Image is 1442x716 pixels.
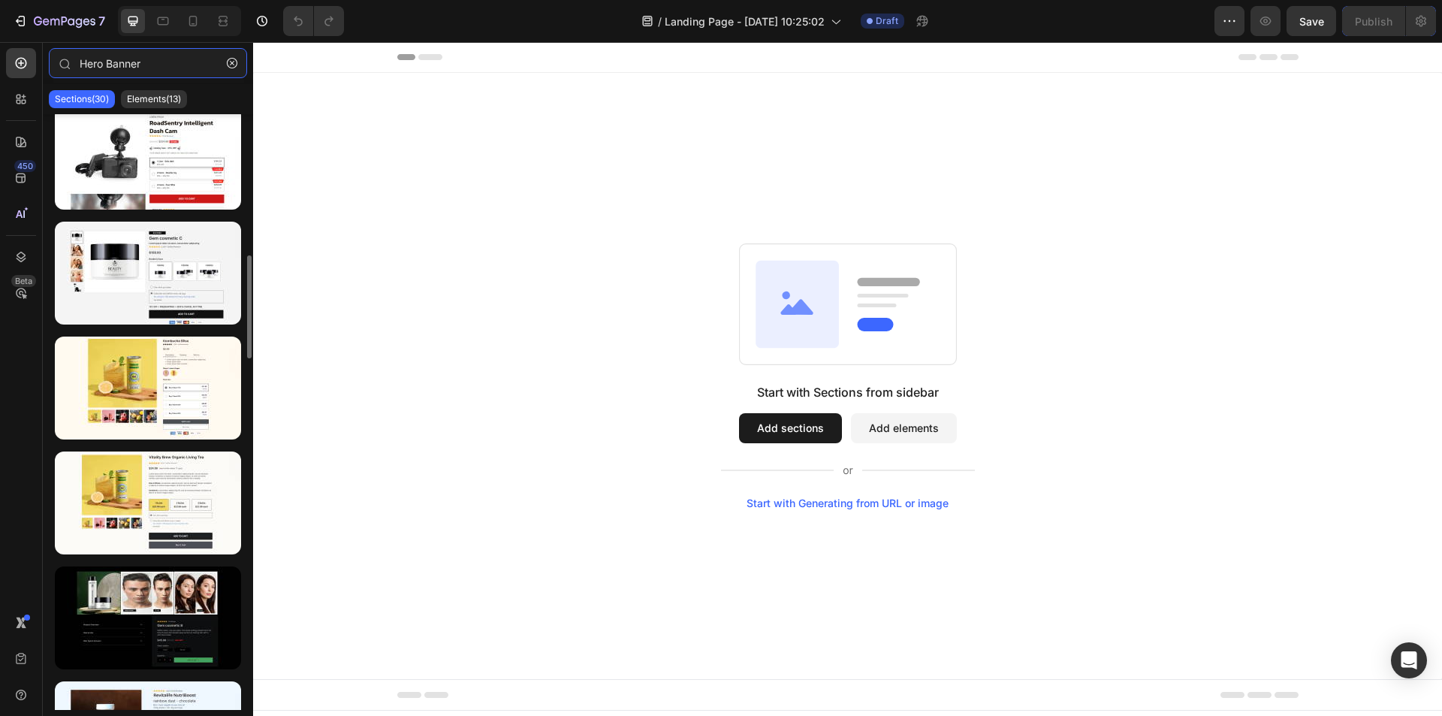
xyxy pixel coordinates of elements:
span: Draft [876,14,898,28]
div: 450 [14,160,36,172]
button: Add sections [486,371,589,401]
span: Save [1299,15,1324,28]
div: Undo/Redo [283,6,344,36]
div: Publish [1355,14,1392,29]
div: Start with Generating from URL or image [493,455,695,467]
button: 7 [6,6,112,36]
p: Elements(13) [127,93,181,105]
input: Search Sections & Elements [49,48,247,78]
button: Add elements [598,371,704,401]
span: Landing Page - [DATE] 10:25:02 [665,14,825,29]
iframe: Design area [253,42,1442,716]
div: Open Intercom Messenger [1391,642,1427,678]
div: Start with Sections from sidebar [504,341,686,359]
div: Beta [11,275,36,287]
p: Sections(30) [55,93,109,105]
button: Publish [1342,6,1405,36]
button: Save [1287,6,1336,36]
p: 7 [98,12,105,30]
span: / [658,14,662,29]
